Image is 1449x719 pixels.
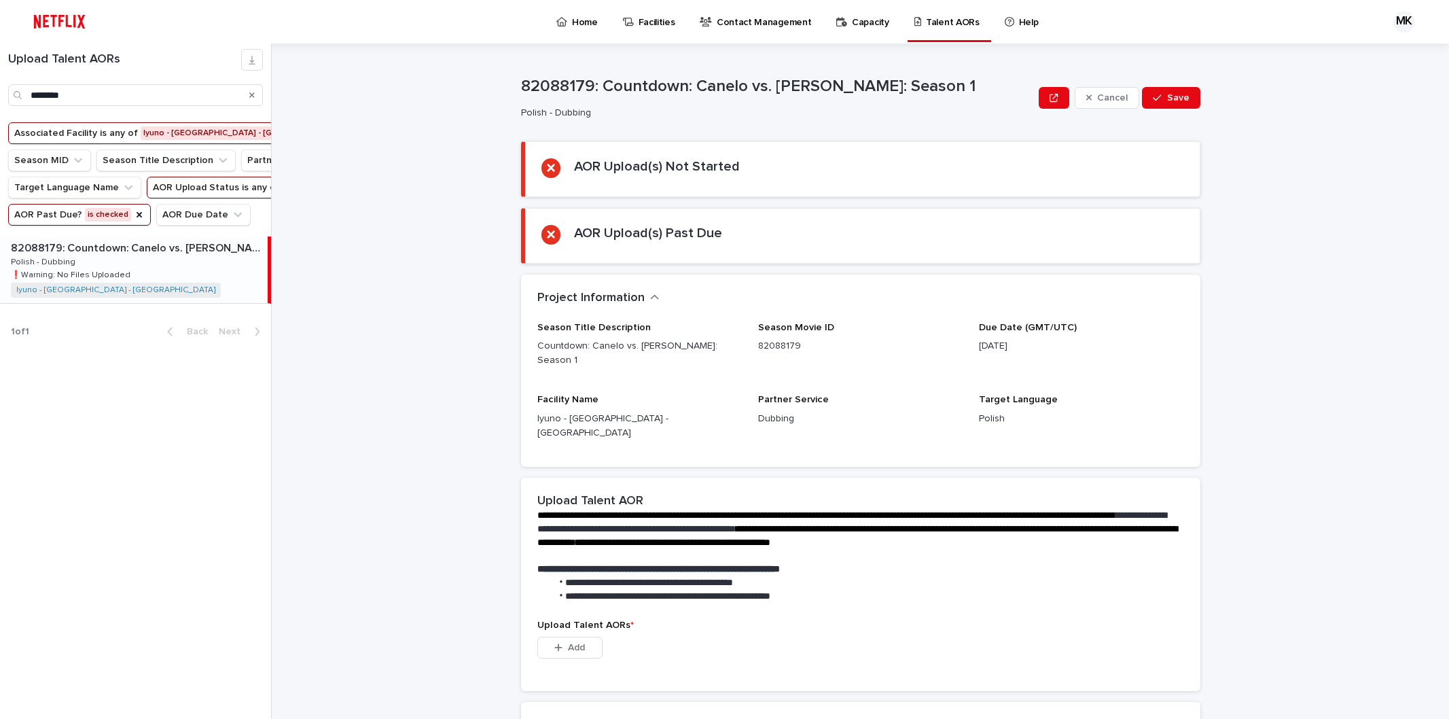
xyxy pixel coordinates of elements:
p: Polish - Dubbing [521,107,1028,119]
span: Season Title Description [537,323,651,332]
button: Add [537,637,603,659]
h2: AOR Upload(s) Past Due [574,225,722,241]
button: AOR Past Due? [8,204,151,226]
div: MK [1393,11,1415,33]
span: Season Movie ID [758,323,834,332]
button: Season MID [8,150,91,171]
p: 82088179: Countdown: Canelo vs. Crawford: Season 1 [11,239,265,255]
span: Target Language [979,395,1058,404]
span: Upload Talent AORs [537,620,634,630]
p: Polish [979,412,1183,426]
p: [DATE] [979,339,1183,353]
button: Next [213,326,271,338]
p: Polish - Dubbing [11,255,78,267]
h2: Upload Talent AOR [537,494,643,509]
span: Save [1167,93,1189,103]
button: Season Title Description [96,150,236,171]
p: Dubbing [758,412,963,426]
button: Save [1142,87,1200,109]
h2: Project Information [537,291,645,306]
button: AOR Due Date [156,204,251,226]
p: Countdown: Canelo vs. [PERSON_NAME]: Season 1 [537,339,742,368]
span: Due Date (GMT/UTC) [979,323,1077,332]
h1: Upload Talent AORs [8,52,241,67]
button: AOR Upload Status [147,177,355,198]
p: Iyuno - [GEOGRAPHIC_DATA] - [GEOGRAPHIC_DATA] [537,412,742,440]
button: Back [156,326,213,338]
button: Associated Facility [8,122,370,144]
input: Search [8,84,263,106]
span: Next [219,327,249,336]
span: Add [568,643,585,652]
p: 82088179 [758,339,963,353]
span: Cancel [1097,93,1128,103]
button: Cancel [1075,87,1140,109]
button: Partner Service Type [241,150,364,171]
button: Project Information [537,291,660,306]
a: Iyuno - [GEOGRAPHIC_DATA] - [GEOGRAPHIC_DATA] [16,285,215,295]
img: ifQbXi3ZQGMSEF7WDB7W [27,8,92,35]
span: Partner Service [758,395,829,404]
p: 82088179: Countdown: Canelo vs. [PERSON_NAME]: Season 1 [521,77,1034,97]
p: ❗️Warning: No Files Uploaded [11,268,133,280]
button: Target Language Name [8,177,141,198]
span: Back [179,327,208,336]
span: Facility Name [537,395,598,404]
h2: AOR Upload(s) Not Started [574,158,740,175]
